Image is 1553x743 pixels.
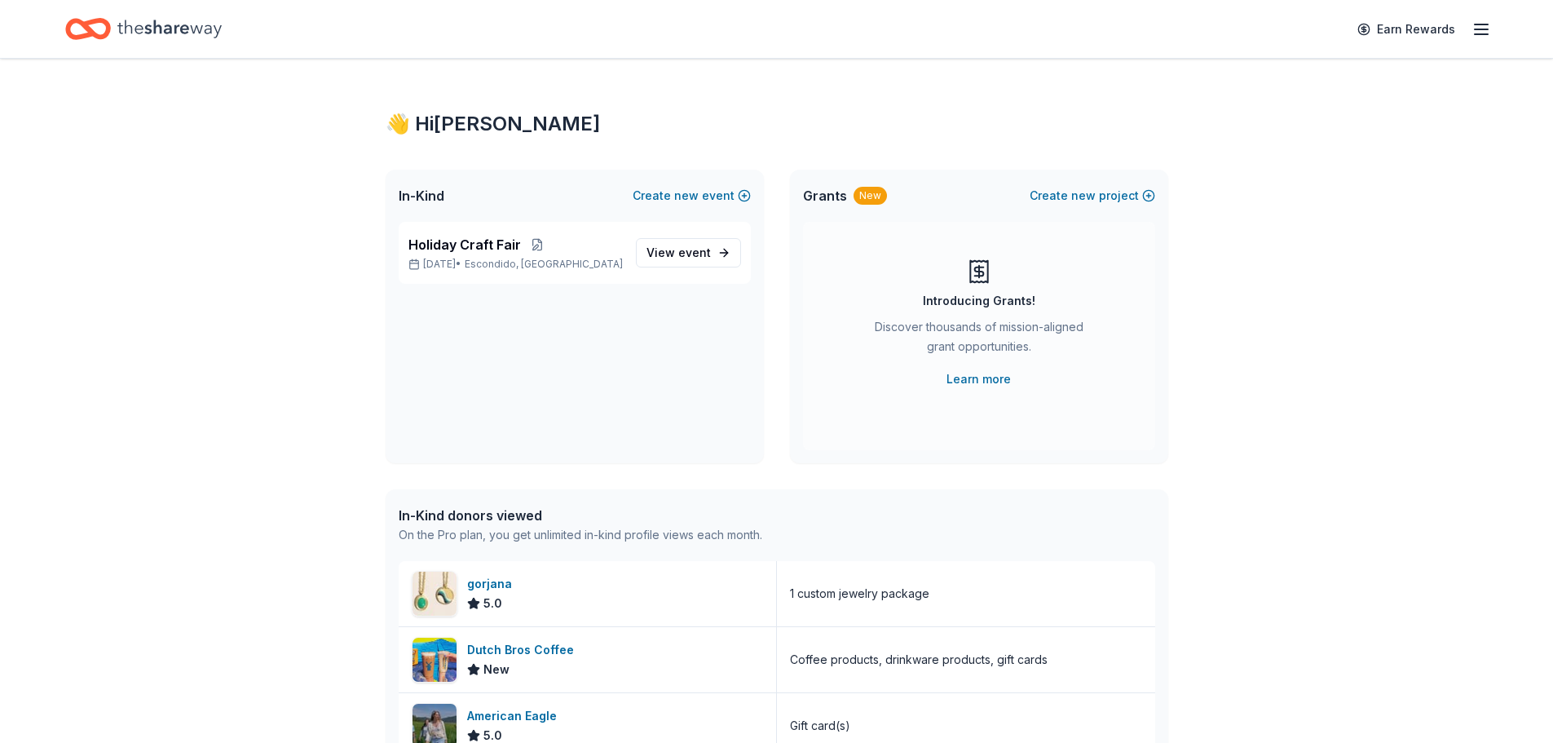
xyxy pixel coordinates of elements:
[467,640,580,660] div: Dutch Bros Coffee
[946,369,1011,389] a: Learn more
[646,243,711,263] span: View
[467,574,518,594] div: gorjana
[399,186,444,206] span: In-Kind
[803,186,847,206] span: Grants
[413,638,457,682] img: Image for Dutch Bros Coffee
[678,245,711,259] span: event
[399,525,762,545] div: On the Pro plan, you get unlimited in-kind profile views each month.
[636,238,741,268] a: View event
[467,706,563,726] div: American Eagle
[413,572,457,616] img: Image for gorjana
[633,186,751,206] button: Createnewevent
[674,186,699,206] span: new
[854,187,887,205] div: New
[399,506,762,525] div: In-Kind donors viewed
[1030,186,1155,206] button: Createnewproject
[483,660,510,679] span: New
[923,291,1035,311] div: Introducing Grants!
[868,317,1090,363] div: Discover thousands of mission-aligned grant opportunities.
[65,10,222,48] a: Home
[408,258,623,271] p: [DATE] •
[465,258,623,271] span: Escondido, [GEOGRAPHIC_DATA]
[1348,15,1465,44] a: Earn Rewards
[790,716,850,736] div: Gift card(s)
[483,594,502,613] span: 5.0
[790,650,1048,670] div: Coffee products, drinkware products, gift cards
[1071,186,1096,206] span: new
[408,235,521,254] span: Holiday Craft Fair
[790,584,929,604] div: 1 custom jewelry package
[386,111,1168,137] div: 👋 Hi [PERSON_NAME]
